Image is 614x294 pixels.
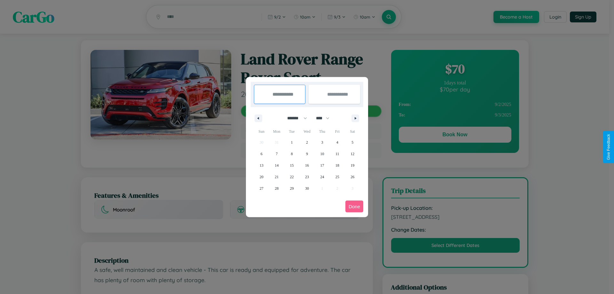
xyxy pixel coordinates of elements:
button: 4 [330,137,345,148]
span: 3 [321,137,323,148]
button: 13 [254,160,269,171]
button: 28 [269,183,284,194]
button: 21 [269,171,284,183]
span: 19 [350,160,354,171]
button: 11 [330,148,345,160]
button: 26 [345,171,360,183]
span: 11 [335,148,339,160]
span: Sun [254,126,269,137]
button: 16 [299,160,314,171]
span: Thu [315,126,330,137]
div: Give Feedback [606,134,611,160]
span: 17 [320,160,324,171]
button: 5 [345,137,360,148]
span: 12 [350,148,354,160]
span: 13 [260,160,264,171]
span: 25 [335,171,339,183]
span: 23 [305,171,309,183]
span: 29 [290,183,294,194]
button: 15 [284,160,299,171]
button: 3 [315,137,330,148]
span: 10 [320,148,324,160]
span: 2 [306,137,308,148]
button: 25 [330,171,345,183]
button: 20 [254,171,269,183]
span: 28 [275,183,279,194]
button: 6 [254,148,269,160]
button: 9 [299,148,314,160]
span: Mon [269,126,284,137]
span: Wed [299,126,314,137]
span: 14 [275,160,279,171]
button: 2 [299,137,314,148]
span: 26 [350,171,354,183]
span: 4 [336,137,338,148]
span: 6 [261,148,263,160]
button: 29 [284,183,299,194]
button: 1 [284,137,299,148]
span: 30 [305,183,309,194]
span: 9 [306,148,308,160]
span: Sat [345,126,360,137]
span: 8 [291,148,293,160]
button: 7 [269,148,284,160]
button: 27 [254,183,269,194]
button: 17 [315,160,330,171]
button: 18 [330,160,345,171]
span: 15 [290,160,294,171]
span: 7 [276,148,278,160]
button: 22 [284,171,299,183]
button: 14 [269,160,284,171]
span: 22 [290,171,294,183]
span: 16 [305,160,309,171]
button: 30 [299,183,314,194]
button: 8 [284,148,299,160]
span: 18 [335,160,339,171]
span: Fri [330,126,345,137]
span: 1 [291,137,293,148]
button: 23 [299,171,314,183]
span: Tue [284,126,299,137]
span: 27 [260,183,264,194]
span: 20 [260,171,264,183]
span: 21 [275,171,279,183]
button: 10 [315,148,330,160]
button: 19 [345,160,360,171]
button: 24 [315,171,330,183]
button: Done [345,201,363,212]
span: 24 [320,171,324,183]
button: 12 [345,148,360,160]
span: 5 [351,137,353,148]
